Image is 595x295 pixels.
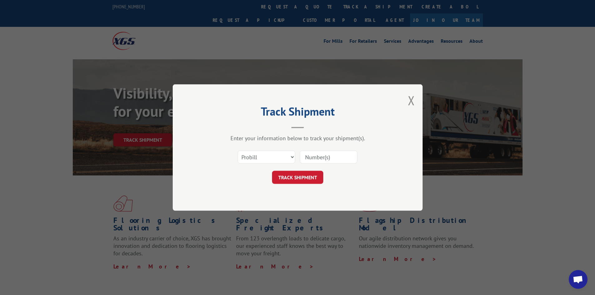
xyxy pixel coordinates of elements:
button: TRACK SHIPMENT [272,171,323,184]
div: Enter your information below to track your shipment(s). [204,135,391,142]
button: Close modal [408,92,415,109]
div: Open chat [569,270,588,289]
h2: Track Shipment [204,107,391,119]
input: Number(s) [300,150,357,164]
